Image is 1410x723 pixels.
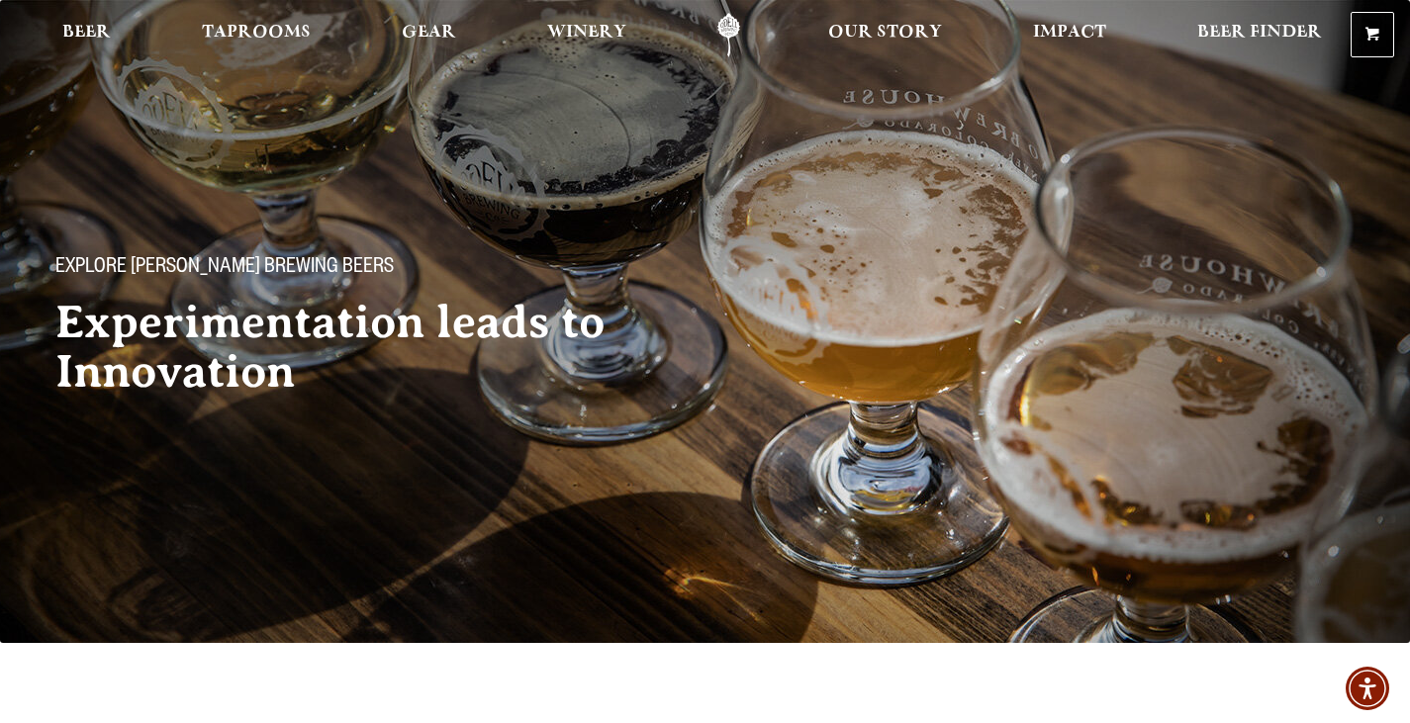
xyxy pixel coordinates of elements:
a: Winery [534,13,639,57]
span: Taprooms [202,25,311,41]
a: Beer [49,13,124,57]
span: Gear [402,25,456,41]
a: Impact [1020,13,1119,57]
div: Accessibility Menu [1346,667,1389,710]
a: Odell Home [692,13,766,57]
a: Gear [389,13,469,57]
span: Our Story [828,25,942,41]
span: Explore [PERSON_NAME] Brewing Beers [55,256,394,282]
span: Beer Finder [1197,25,1322,41]
span: Beer [62,25,111,41]
a: Beer Finder [1184,13,1335,57]
h2: Experimentation leads to Innovation [55,298,673,397]
a: Taprooms [189,13,324,57]
span: Impact [1033,25,1106,41]
span: Winery [547,25,626,41]
a: Our Story [815,13,955,57]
